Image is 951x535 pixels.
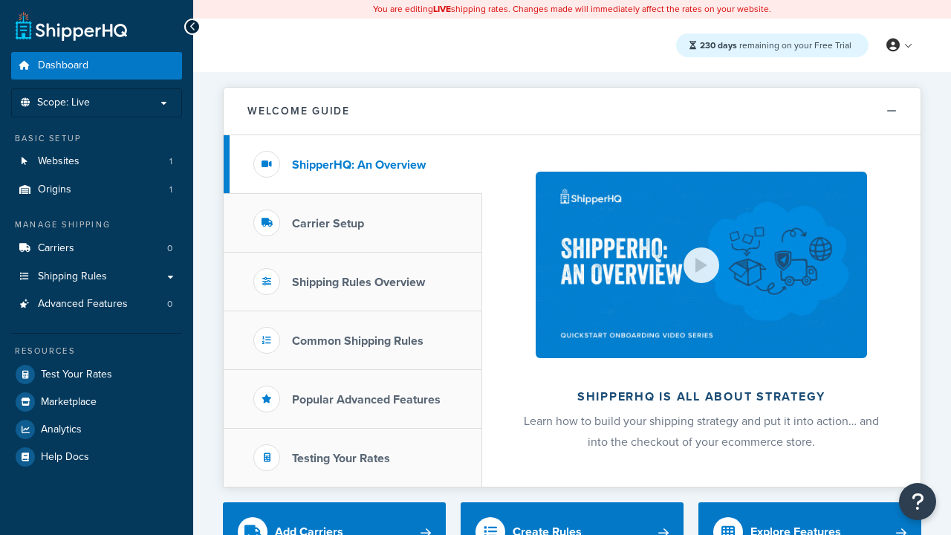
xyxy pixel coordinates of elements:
[11,218,182,231] div: Manage Shipping
[11,263,182,291] a: Shipping Rules
[37,97,90,109] span: Scope: Live
[292,217,364,230] h3: Carrier Setup
[292,452,390,465] h3: Testing Your Rates
[169,155,172,168] span: 1
[11,235,182,262] a: Carriers0
[899,483,936,520] button: Open Resource Center
[11,345,182,357] div: Resources
[11,389,182,415] a: Marketplace
[38,184,71,196] span: Origins
[41,369,112,381] span: Test Your Rates
[292,158,426,172] h3: ShipperHQ: An Overview
[524,412,879,450] span: Learn how to build your shipping strategy and put it into action… and into the checkout of your e...
[167,242,172,255] span: 0
[433,2,451,16] b: LIVE
[11,148,182,175] li: Websites
[11,444,182,470] a: Help Docs
[11,52,182,80] a: Dashboard
[11,361,182,388] a: Test Your Rates
[292,276,425,289] h3: Shipping Rules Overview
[167,298,172,311] span: 0
[38,298,128,311] span: Advanced Features
[11,235,182,262] li: Carriers
[700,39,737,52] strong: 230 days
[11,291,182,318] li: Advanced Features
[11,291,182,318] a: Advanced Features0
[41,396,97,409] span: Marketplace
[11,132,182,145] div: Basic Setup
[11,148,182,175] a: Websites1
[224,88,921,135] button: Welcome Guide
[247,106,350,117] h2: Welcome Guide
[38,242,74,255] span: Carriers
[169,184,172,196] span: 1
[41,424,82,436] span: Analytics
[536,172,867,358] img: ShipperHQ is all about strategy
[522,390,881,403] h2: ShipperHQ is all about strategy
[292,334,423,348] h3: Common Shipping Rules
[11,176,182,204] li: Origins
[700,39,851,52] span: remaining on your Free Trial
[38,155,79,168] span: Websites
[41,451,89,464] span: Help Docs
[38,59,88,72] span: Dashboard
[11,416,182,443] a: Analytics
[38,270,107,283] span: Shipping Rules
[292,393,441,406] h3: Popular Advanced Features
[11,176,182,204] a: Origins1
